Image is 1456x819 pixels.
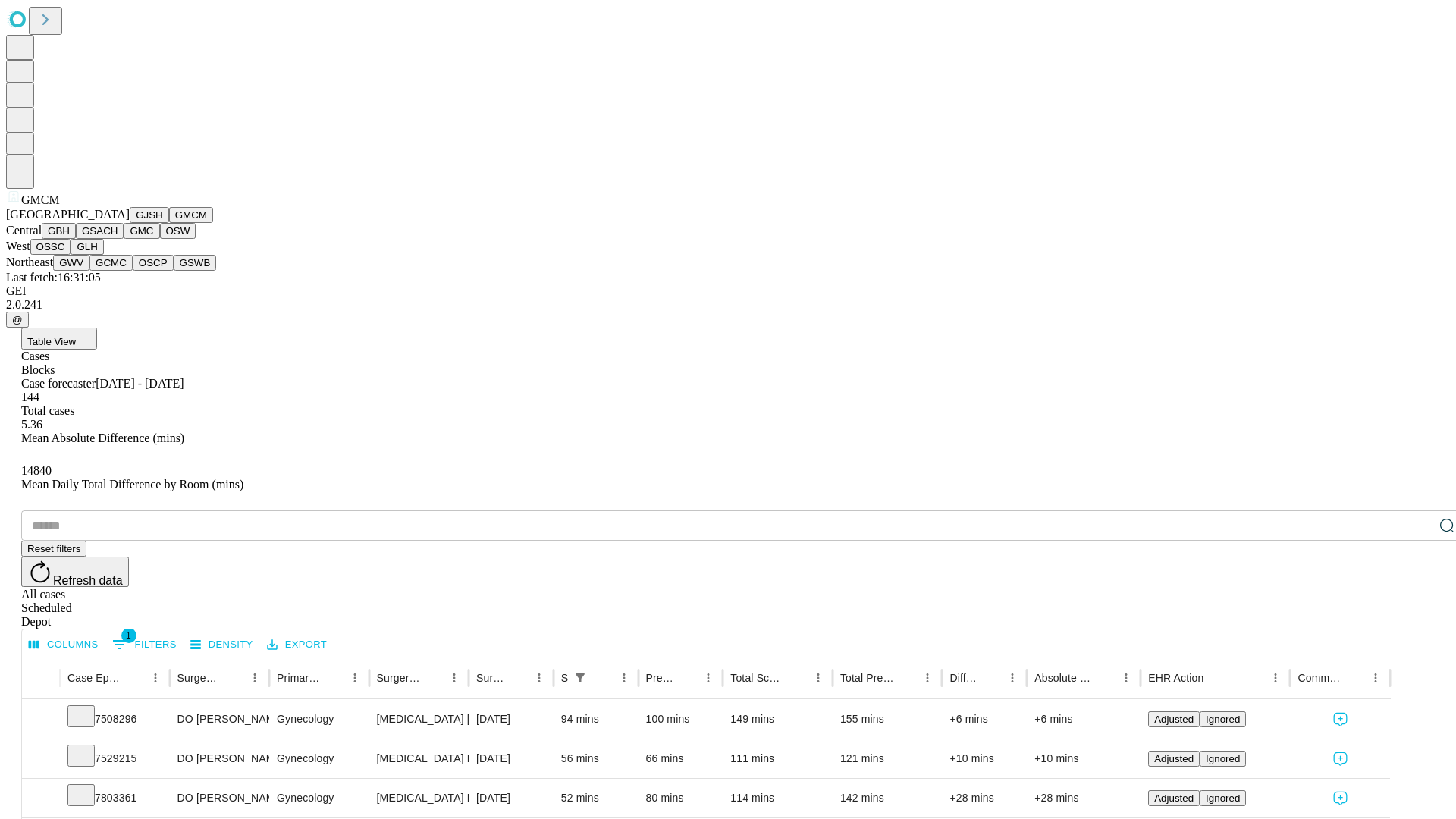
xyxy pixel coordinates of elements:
span: Reset filters [27,543,80,554]
button: GWV [53,255,89,271]
button: OSSC [30,239,71,255]
button: GSWB [174,255,217,271]
span: [DATE] - [DATE] [96,377,184,390]
span: Total cases [21,404,74,417]
button: GSACH [76,223,124,239]
div: Primary Service [277,672,321,684]
button: Sort [592,667,613,689]
div: Gynecology [277,700,361,739]
button: Export [263,633,331,657]
button: OSW [160,223,196,239]
div: 142 mins [840,779,935,817]
div: Gynecology [277,739,361,778]
button: Menu [145,667,166,689]
span: [GEOGRAPHIC_DATA] [6,208,130,221]
button: Expand [30,786,52,812]
div: Case Epic Id [67,672,122,684]
button: Refresh data [21,557,129,587]
button: @ [6,312,29,328]
div: DO [PERSON_NAME] [PERSON_NAME] Do [177,739,262,778]
button: OSCP [133,255,174,271]
div: 7508296 [67,700,162,739]
span: GMCM [21,193,60,206]
span: Mean Absolute Difference (mins) [21,431,184,444]
div: [MEDICAL_DATA] DIAGNOSTIC [377,779,461,817]
div: Predicted In Room Duration [646,672,676,684]
button: Sort [981,667,1002,689]
span: 14840 [21,464,52,477]
div: 100 mins [646,700,716,739]
span: Northeast [6,256,53,268]
span: Table View [27,336,76,347]
span: Mean Daily Total Difference by Room (mins) [21,478,243,491]
button: Sort [786,667,808,689]
div: 66 mins [646,739,716,778]
button: Expand [30,746,52,773]
button: Density [187,633,257,657]
span: 144 [21,391,39,403]
div: [DATE] [476,700,546,739]
button: Menu [917,667,938,689]
div: [MEDICAL_DATA] [MEDICAL_DATA] AND OR [MEDICAL_DATA] [377,700,461,739]
div: +10 mins [949,739,1019,778]
div: [MEDICAL_DATA] DIAGNOSTIC [377,739,461,778]
div: 56 mins [561,739,631,778]
button: Sort [1205,667,1226,689]
div: DO [PERSON_NAME] [PERSON_NAME] Do [177,779,262,817]
div: +28 mins [1034,779,1133,817]
button: Select columns [25,633,102,657]
button: Sort [422,667,444,689]
span: Adjusted [1154,753,1194,764]
div: Surgeon Name [177,672,221,684]
button: Menu [1265,667,1286,689]
button: Adjusted [1148,790,1200,806]
div: 52 mins [561,779,631,817]
button: Menu [529,667,550,689]
button: Expand [30,707,52,733]
span: 5.36 [21,418,42,431]
button: Menu [344,667,366,689]
div: [DATE] [476,779,546,817]
div: Total Predicted Duration [840,672,895,684]
div: 7529215 [67,739,162,778]
button: GMC [124,223,159,239]
div: GEI [6,284,1450,298]
button: GJSH [130,207,169,223]
button: Menu [1116,667,1137,689]
button: Ignored [1200,711,1246,727]
button: GLH [71,239,103,255]
span: Ignored [1206,792,1240,804]
span: @ [12,314,23,325]
div: 114 mins [730,779,825,817]
div: +10 mins [1034,739,1133,778]
div: 111 mins [730,739,825,778]
button: GBH [42,223,76,239]
button: Adjusted [1148,711,1200,727]
button: GCMC [89,255,133,271]
div: 121 mins [840,739,935,778]
div: +28 mins [949,779,1019,817]
span: Ignored [1206,753,1240,764]
button: Sort [676,667,698,689]
div: Gynecology [277,779,361,817]
button: GMCM [169,207,213,223]
div: Difference [949,672,979,684]
button: Sort [124,667,145,689]
span: Ignored [1206,714,1240,725]
div: 155 mins [840,700,935,739]
span: Adjusted [1154,792,1194,804]
button: Menu [808,667,829,689]
div: 2.0.241 [6,298,1450,312]
button: Adjusted [1148,751,1200,767]
span: West [6,240,30,253]
button: Table View [21,328,97,350]
div: Total Scheduled Duration [730,672,785,684]
div: EHR Action [1148,672,1203,684]
button: Sort [896,667,917,689]
button: Menu [1002,667,1023,689]
button: Sort [223,667,244,689]
div: Comments [1298,672,1341,684]
button: Sort [1094,667,1116,689]
button: Ignored [1200,751,1246,767]
div: DO [PERSON_NAME] [PERSON_NAME] Do [177,700,262,739]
